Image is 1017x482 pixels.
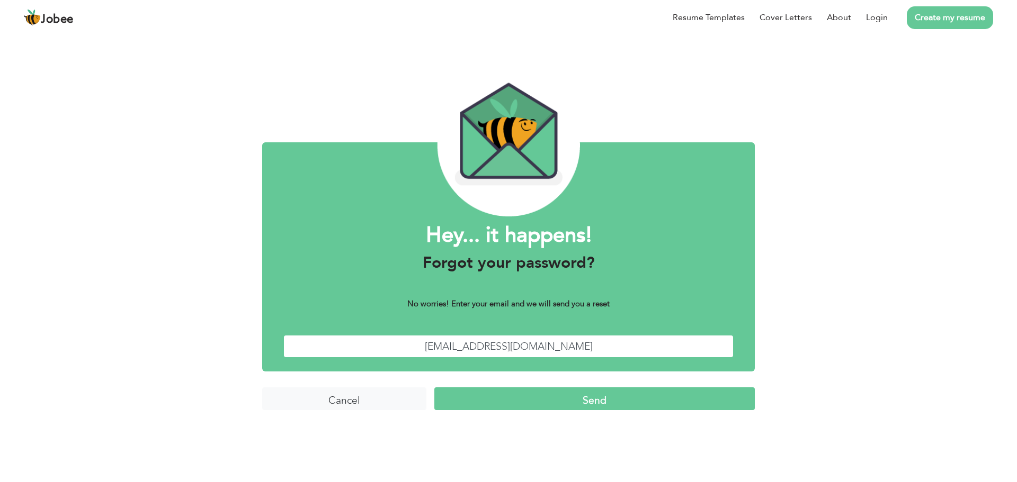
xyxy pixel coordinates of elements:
[760,11,812,24] a: Cover Letters
[866,11,888,24] a: Login
[24,9,74,26] a: Jobee
[437,74,580,216] img: envelope_bee.png
[434,387,755,410] input: Send
[24,9,41,26] img: jobee.io
[262,387,426,410] input: Cancel
[673,11,745,24] a: Resume Templates
[907,6,993,29] a: Create my resume
[407,298,610,309] b: No worries! Enter your email and we will send you a reset
[283,335,734,358] input: Enter Your Email
[41,14,74,25] span: Jobee
[283,253,734,272] h3: Forgot your password?
[827,11,851,24] a: About
[283,222,734,249] h1: Hey... it happens!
